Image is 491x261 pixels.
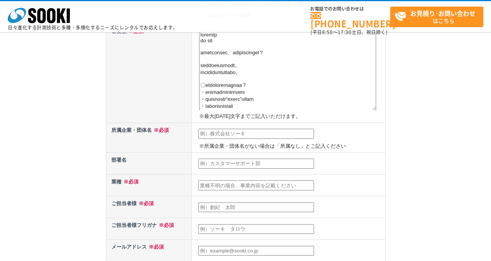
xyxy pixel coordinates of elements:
[338,29,352,36] span: 17:30
[106,218,192,240] th: ご担当者様フリガナ
[410,9,475,18] strong: お見積り･お問い合わせ
[147,244,164,250] span: ※必須
[322,29,333,36] span: 8:50
[106,123,192,152] th: 所属企業・団体名
[121,179,139,185] span: ※必須
[198,159,314,169] input: 例）カスタマーサポート部
[311,7,390,11] span: お電話でのお問い合わせは
[311,29,387,36] span: (平日 ～ 土日、祝日除く)
[198,129,314,139] input: 例）株式会社ソーキ
[106,196,192,218] th: ご担当者様
[198,202,314,213] input: 例）創紀 太郎
[311,12,390,28] a: [PHONE_NUMBER]
[137,201,154,206] span: ※必須
[198,180,314,190] input: 業種不明の場合、事業内容を記載ください
[199,142,383,150] p: ※所属企業・団体名がない場合は「所属なし」とご記入ください
[157,222,174,228] span: ※必須
[106,24,192,123] th: ご要望
[106,152,192,174] th: 部署名
[199,112,383,121] p: ※最大[DATE]文字までご記入いただけます。
[394,7,483,26] span: はこちら
[390,7,483,27] a: お見積り･お問い合わせはこちら
[106,174,192,196] th: 業種
[198,246,314,256] input: 例）example@sooki.co.jp
[198,224,314,234] input: 例）ソーキ タロウ
[8,25,178,30] p: 日々進化する計測技術と多種・多様化するニーズにレンタルでお応えします。
[152,127,169,133] span: ※必須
